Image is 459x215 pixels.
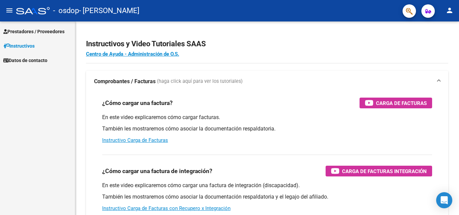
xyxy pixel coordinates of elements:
a: Instructivo Carga de Facturas [102,137,168,143]
p: En este video explicaremos cómo cargar facturas. [102,114,432,121]
mat-icon: person [446,6,454,14]
span: - osdop [53,3,79,18]
button: Carga de Facturas [360,98,432,108]
strong: Comprobantes / Facturas [94,78,156,85]
h3: ¿Cómo cargar una factura de integración? [102,166,212,176]
button: Carga de Facturas Integración [326,166,432,176]
h3: ¿Cómo cargar una factura? [102,98,173,108]
span: Instructivos [3,42,35,50]
span: Datos de contacto [3,57,47,64]
div: Open Intercom Messenger [436,192,452,208]
span: (haga click aquí para ver los tutoriales) [157,78,243,85]
span: Prestadores / Proveedores [3,28,65,35]
mat-icon: menu [5,6,13,14]
a: Centro de Ayuda - Administración de O.S. [86,51,179,57]
a: Instructivo Carga de Facturas con Recupero x Integración [102,205,231,211]
h2: Instructivos y Video Tutoriales SAAS [86,38,448,50]
p: En este video explicaremos cómo cargar una factura de integración (discapacidad). [102,182,432,189]
span: - [PERSON_NAME] [79,3,139,18]
p: También les mostraremos cómo asociar la documentación respaldatoria. [102,125,432,132]
span: Carga de Facturas Integración [342,167,427,175]
p: También les mostraremos cómo asociar la documentación respaldatoria y el legajo del afiliado. [102,193,432,201]
span: Carga de Facturas [376,99,427,107]
mat-expansion-panel-header: Comprobantes / Facturas (haga click aquí para ver los tutoriales) [86,71,448,92]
